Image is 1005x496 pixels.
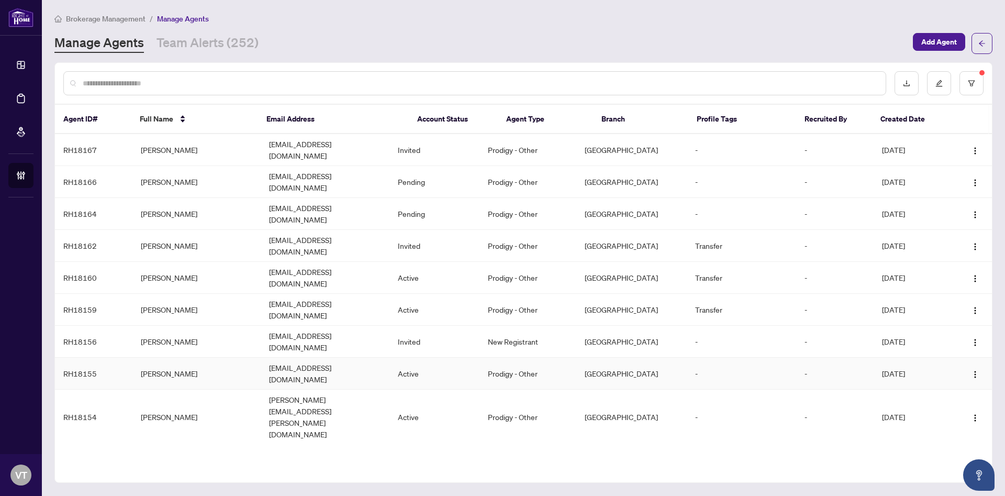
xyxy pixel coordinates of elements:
td: RH18155 [55,358,132,390]
td: Transfer [687,294,796,326]
li: / [150,13,153,25]
img: Logo [971,147,979,155]
td: - [796,134,874,166]
button: Logo [967,333,984,350]
th: Branch [593,105,688,134]
img: Logo [971,306,979,315]
span: Manage Agents [157,14,209,24]
td: [PERSON_NAME] [132,358,261,390]
td: Pending [389,166,479,198]
td: RH18166 [55,166,132,198]
th: Account Status [409,105,498,134]
td: Invited [389,230,479,262]
td: [EMAIL_ADDRESS][DOMAIN_NAME] [261,134,389,166]
th: Full Name [131,105,259,134]
td: [PERSON_NAME] [132,262,261,294]
td: Prodigy - Other [479,230,576,262]
td: Active [389,358,479,390]
td: [GEOGRAPHIC_DATA] [576,294,687,326]
span: filter [968,80,975,87]
td: Transfer [687,230,796,262]
td: - [687,134,796,166]
td: [DATE] [874,390,951,445]
td: [GEOGRAPHIC_DATA] [576,358,687,390]
td: - [796,262,874,294]
span: Full Name [140,113,173,125]
td: [GEOGRAPHIC_DATA] [576,134,687,166]
button: Logo [967,173,984,190]
img: logo [8,8,33,27]
td: [PERSON_NAME] [132,134,261,166]
td: Invited [389,326,479,358]
td: [PERSON_NAME] [132,294,261,326]
td: [GEOGRAPHIC_DATA] [576,326,687,358]
td: - [687,198,796,230]
button: download [895,71,919,95]
td: RH18154 [55,390,132,445]
button: Logo [967,269,984,286]
td: - [796,390,874,445]
td: [GEOGRAPHIC_DATA] [576,262,687,294]
th: Recruited By [796,105,873,134]
td: Invited [389,134,479,166]
td: [DATE] [874,134,951,166]
th: Email Address [258,105,409,134]
td: - [796,358,874,390]
td: - [687,390,796,445]
td: - [796,230,874,262]
td: RH18162 [55,230,132,262]
span: download [903,80,910,87]
td: Active [389,262,479,294]
span: Add Agent [921,34,957,50]
td: [DATE] [874,262,951,294]
td: [DATE] [874,198,951,230]
td: [EMAIL_ADDRESS][DOMAIN_NAME] [261,166,389,198]
img: Logo [971,370,979,379]
td: [DATE] [874,294,951,326]
button: Logo [967,409,984,425]
td: [DATE] [874,166,951,198]
td: Active [389,294,479,326]
td: RH18156 [55,326,132,358]
td: Prodigy - Other [479,262,576,294]
span: VT [15,468,27,482]
td: Prodigy - Other [479,134,576,166]
td: - [687,166,796,198]
td: RH18167 [55,134,132,166]
img: Logo [971,243,979,251]
td: Prodigy - Other [479,294,576,326]
td: RH18160 [55,262,132,294]
span: edit [935,80,943,87]
td: [GEOGRAPHIC_DATA] [576,390,687,445]
th: Created Date [872,105,948,134]
td: - [796,326,874,358]
td: New Registrant [479,326,576,358]
button: Open asap [963,459,995,491]
td: RH18159 [55,294,132,326]
td: [GEOGRAPHIC_DATA] [576,230,687,262]
td: [GEOGRAPHIC_DATA] [576,166,687,198]
td: Active [389,390,479,445]
td: Prodigy - Other [479,390,576,445]
td: [EMAIL_ADDRESS][DOMAIN_NAME] [261,358,389,390]
button: edit [927,71,951,95]
td: Prodigy - Other [479,198,576,230]
img: Logo [971,211,979,219]
td: [EMAIL_ADDRESS][DOMAIN_NAME] [261,262,389,294]
td: [EMAIL_ADDRESS][DOMAIN_NAME] [261,294,389,326]
td: [PERSON_NAME][EMAIL_ADDRESS][PERSON_NAME][DOMAIN_NAME] [261,390,389,445]
td: [EMAIL_ADDRESS][DOMAIN_NAME] [261,326,389,358]
td: Prodigy - Other [479,358,576,390]
td: - [796,294,874,326]
button: Logo [967,365,984,382]
td: Pending [389,198,479,230]
td: [DATE] [874,230,951,262]
span: arrow-left [978,40,986,47]
span: Brokerage Management [66,14,146,24]
button: Logo [967,205,984,222]
td: - [687,358,796,390]
td: [PERSON_NAME] [132,198,261,230]
td: [EMAIL_ADDRESS][DOMAIN_NAME] [261,198,389,230]
td: RH18164 [55,198,132,230]
img: Logo [971,274,979,283]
